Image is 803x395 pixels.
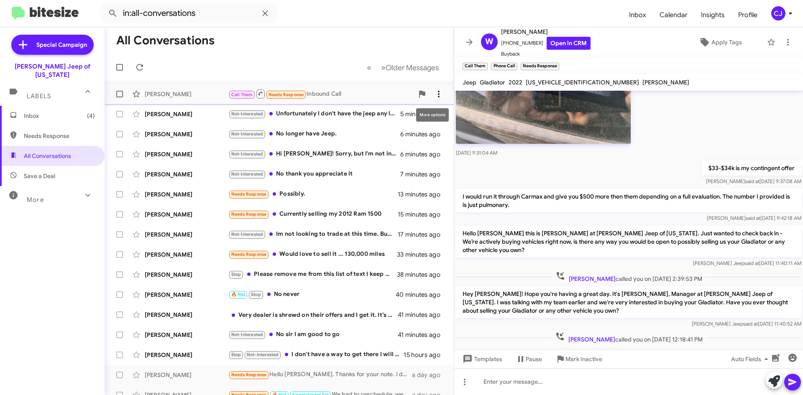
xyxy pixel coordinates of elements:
a: Insights [694,3,731,27]
div: [PERSON_NAME] [145,170,228,178]
div: I don't have a way to get there I will try another place in the city. Thanks [228,350,404,359]
span: Not-Interested [231,111,263,117]
span: Not-Interested [231,171,263,177]
span: Needs Response [231,191,267,197]
a: Profile [731,3,764,27]
button: Pause [509,352,549,367]
div: 5 minutes ago [400,110,447,118]
div: Very dealer is shrewd on their offers and I get it. It’s a business. So I don't want either of us... [228,311,398,319]
span: said at [744,260,759,266]
div: [PERSON_NAME] [145,250,228,259]
span: Inbox [24,112,95,120]
span: Needs Response [269,92,304,97]
span: Call Them [231,92,253,97]
span: Buyback [501,50,591,58]
button: Apply Tags [677,35,763,50]
span: [US_VEHICLE_IDENTIFICATION_NUMBER] [526,79,639,86]
input: Search [101,3,277,23]
span: Older Messages [386,63,439,72]
span: Not-Interested [231,332,263,337]
span: [PHONE_NUMBER] [501,37,591,50]
span: 2022 [509,79,522,86]
div: Im not looking to trade at this time. But thanks! [228,229,398,239]
span: Needs Response [231,212,267,217]
div: Would love to sell it ... 130,000 miles [228,250,397,259]
span: called you on [DATE] 2:39:53 PM [552,271,706,283]
a: Open in CRM [547,37,591,50]
div: 6 minutes ago [400,150,447,158]
p: Hello [PERSON_NAME] this is [PERSON_NAME] at [PERSON_NAME] Jeep of [US_STATE]. Just wanted to che... [456,226,801,257]
span: More [27,196,44,204]
div: Unfortunately I don't have the jeep any longer. [228,109,400,119]
span: [PERSON_NAME] [DATE] 9:37:08 AM [706,178,801,184]
span: « [367,62,371,73]
div: Inbound Call [228,89,414,99]
span: Stop [251,292,261,297]
span: All Conversations [24,152,71,160]
button: Templates [454,352,509,367]
p: Hey [PERSON_NAME]! Hope you're having a great day. It's [PERSON_NAME], Manager at [PERSON_NAME] J... [456,286,801,318]
div: 41 minutes ago [398,331,447,339]
span: [PERSON_NAME] [501,27,591,37]
span: 🔥 Hot [231,292,246,297]
h1: All Conversations [116,34,215,47]
div: No sir I am good to go [228,330,398,339]
span: said at [745,178,760,184]
div: [PERSON_NAME] [145,110,228,118]
small: Phone Call [491,63,517,70]
div: [PERSON_NAME] [145,311,228,319]
span: said at [746,215,760,221]
span: Templates [461,352,502,367]
span: [PERSON_NAME] [568,336,615,343]
span: Needs Response [24,132,95,140]
div: 17 minutes ago [398,230,447,239]
p: I would run it through Carmax and give you $500 more then them depending on a full evaluation. Th... [456,189,801,212]
div: [PERSON_NAME] [145,371,228,379]
div: [PERSON_NAME] [145,210,228,219]
span: Auto Fields [731,352,771,367]
div: Currently selling my 2012 Ram 1500 [228,209,398,219]
span: Calendar [653,3,694,27]
div: 33 minutes ago [397,250,447,259]
div: 38 minutes ago [397,270,447,279]
span: Gladiator [480,79,505,86]
div: [PERSON_NAME] [145,130,228,138]
div: [PERSON_NAME] [145,291,228,299]
button: Mark Inactive [549,352,609,367]
div: [PERSON_NAME] [145,351,228,359]
p: $33-$34k is my contingent offer [702,161,801,176]
span: Save a Deal [24,172,55,180]
span: Not-Interested [231,131,263,137]
div: 7 minutes ago [400,170,447,178]
div: Possibly. [228,189,398,199]
div: No longer have Jeep. [228,129,400,139]
button: Previous [362,59,376,76]
button: Auto Fields [724,352,778,367]
div: 41 minutes ago [398,311,447,319]
div: [PERSON_NAME] [145,90,228,98]
div: 15 hours ago [404,351,447,359]
div: [PERSON_NAME] [145,190,228,199]
div: More options [416,108,449,122]
span: [PERSON_NAME] [DATE] 9:42:18 AM [707,215,801,221]
div: [PERSON_NAME] [145,331,228,339]
button: CJ [764,6,794,20]
div: No never [228,290,397,299]
div: 40 minutes ago [397,291,447,299]
span: Mark Inactive [565,352,602,367]
span: Stop [231,352,241,357]
div: CJ [771,6,785,20]
span: W [485,35,494,48]
div: a day ago [412,371,447,379]
span: [PERSON_NAME] Jeep [DATE] 11:40:52 AM [692,321,801,327]
span: (4) [87,112,95,120]
span: Jeep [463,79,476,86]
span: said at [743,321,758,327]
span: » [381,62,386,73]
span: Not-Interested [231,151,263,157]
a: Inbox [622,3,653,27]
span: [DATE] 9:31:04 AM [456,150,497,156]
